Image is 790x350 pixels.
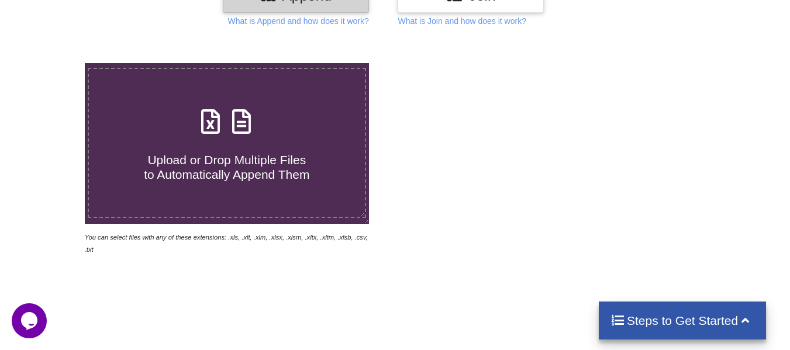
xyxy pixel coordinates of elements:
p: What is Join and how does it work? [398,15,526,27]
h4: Steps to Get Started [610,313,755,328]
span: Upload or Drop Multiple Files to Automatically Append Them [144,153,309,181]
p: What is Append and how does it work? [228,15,369,27]
i: You can select files with any of these extensions: .xls, .xlt, .xlm, .xlsx, .xlsm, .xltx, .xltm, ... [85,234,368,253]
iframe: chat widget [12,303,49,338]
